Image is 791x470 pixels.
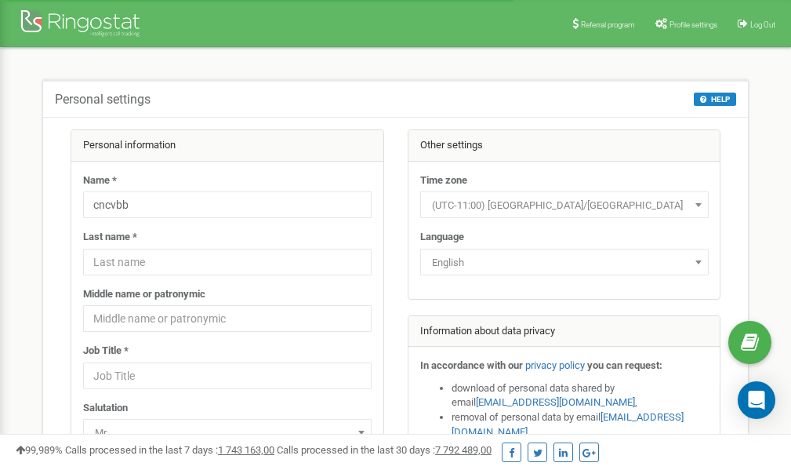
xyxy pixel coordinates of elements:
div: Other settings [408,130,720,162]
span: Calls processed in the last 30 days : [277,444,492,456]
span: English [420,249,709,275]
h5: Personal settings [55,93,151,107]
button: HELP [694,93,736,106]
span: Mr. [89,422,366,444]
li: download of personal data shared by email , [452,381,709,410]
label: Time zone [420,173,467,188]
input: Name [83,191,372,218]
a: privacy policy [525,359,585,371]
span: (UTC-11:00) Pacific/Midway [420,191,709,218]
label: Middle name or patronymic [83,287,205,302]
span: 99,989% [16,444,63,456]
span: Profile settings [669,20,717,29]
input: Last name [83,249,372,275]
a: [EMAIL_ADDRESS][DOMAIN_NAME] [476,396,635,408]
input: Middle name or patronymic [83,305,372,332]
label: Job Title * [83,344,129,359]
u: 7 792 489,00 [435,444,492,456]
span: Calls processed in the last 7 days : [65,444,274,456]
label: Salutation [83,401,128,416]
div: Personal information [71,130,383,162]
li: removal of personal data by email , [452,410,709,439]
label: Last name * [83,230,137,245]
input: Job Title [83,363,372,389]
span: Referral program [581,20,635,29]
strong: In accordance with our [420,359,523,371]
div: Open Intercom Messenger [738,381,775,419]
label: Name * [83,173,117,188]
label: Language [420,230,464,245]
u: 1 743 163,00 [218,444,274,456]
span: (UTC-11:00) Pacific/Midway [426,195,703,217]
strong: you can request: [587,359,662,371]
span: Log Out [750,20,775,29]
div: Information about data privacy [408,316,720,348]
span: Mr. [83,419,372,446]
span: English [426,252,703,274]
